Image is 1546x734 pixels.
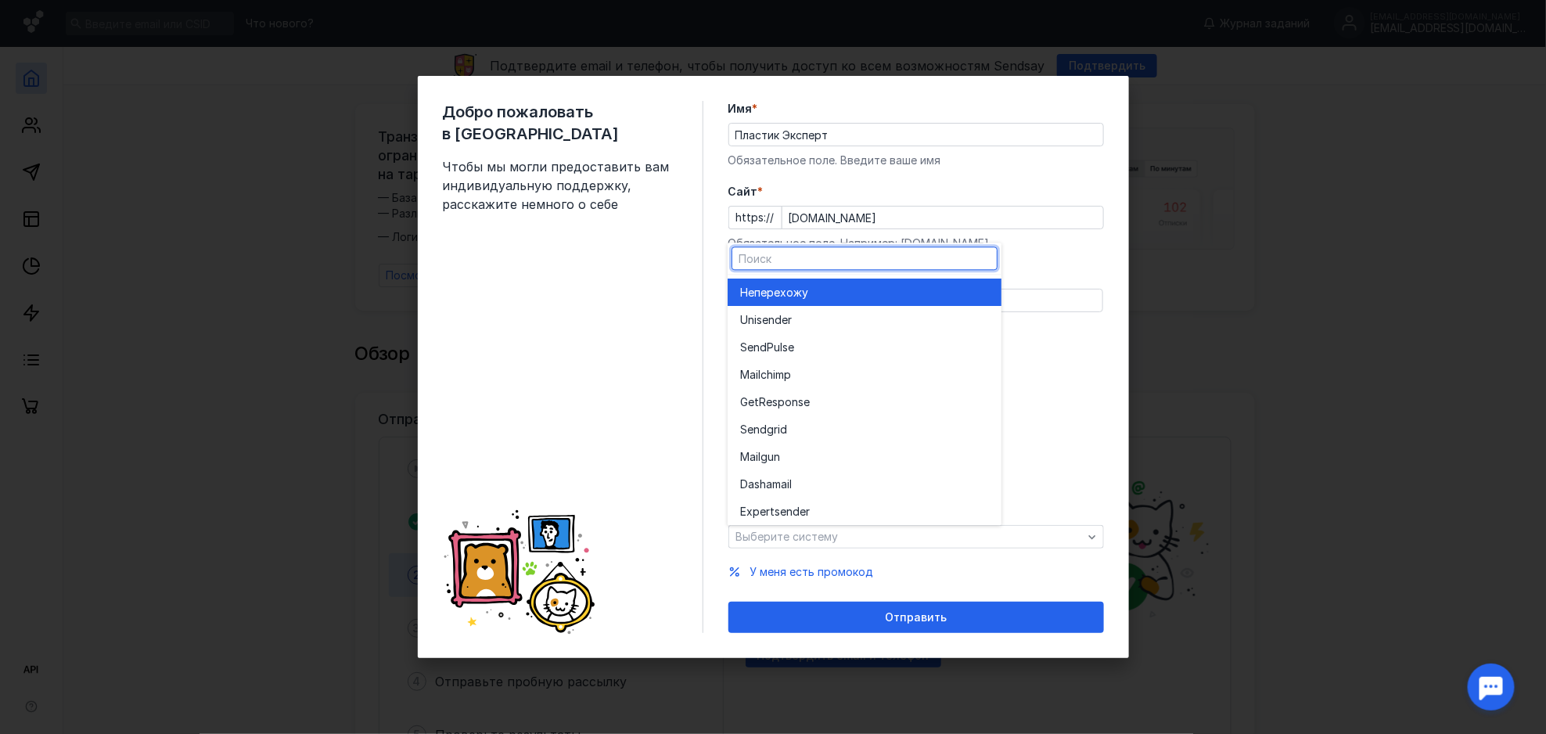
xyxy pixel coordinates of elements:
span: Чтобы мы могли предоставить вам индивидуальную поддержку, расскажите немного о себе [443,157,678,214]
span: pertsender [753,504,810,520]
button: Expertsender [728,498,1001,525]
span: r [788,312,792,328]
span: G [740,394,748,410]
span: Cайт [728,184,758,200]
span: Выберите систему [736,530,839,543]
span: Имя [728,101,753,117]
span: Ex [740,504,753,520]
button: Отправить [728,602,1104,633]
button: Sendgrid [728,416,1001,443]
span: Не [740,285,754,300]
span: p [784,367,791,383]
span: etResponse [748,394,810,410]
span: Добро пожаловать в [GEOGRAPHIC_DATA] [443,101,678,145]
span: Отправить [885,611,947,624]
span: SendPuls [740,340,788,355]
div: Обязательное поле. Например: [DOMAIN_NAME] [728,236,1104,251]
button: Mailchimp [728,361,1001,388]
span: Mailchim [740,367,784,383]
button: Dashamail [728,470,1001,498]
button: Неперехожу [728,279,1001,306]
span: gun [760,449,780,465]
button: GetResponse [728,388,1001,416]
span: Sendgr [740,422,778,437]
button: Выберите систему [728,525,1104,549]
span: перехожу [754,285,808,300]
button: Unisender [728,306,1001,333]
button: У меня есть промокод [750,564,874,580]
span: e [788,340,794,355]
div: Обязательное поле. Введите ваше имя [728,153,1104,168]
span: l [789,477,792,492]
span: id [778,422,787,437]
button: SendPulse [728,333,1001,361]
span: У меня есть промокод [750,565,874,578]
input: Поиск [732,247,997,269]
span: Mail [740,449,760,465]
span: Dashamai [740,477,789,492]
span: Unisende [740,312,788,328]
div: grid [728,275,1001,525]
button: Mailgun [728,443,1001,470]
